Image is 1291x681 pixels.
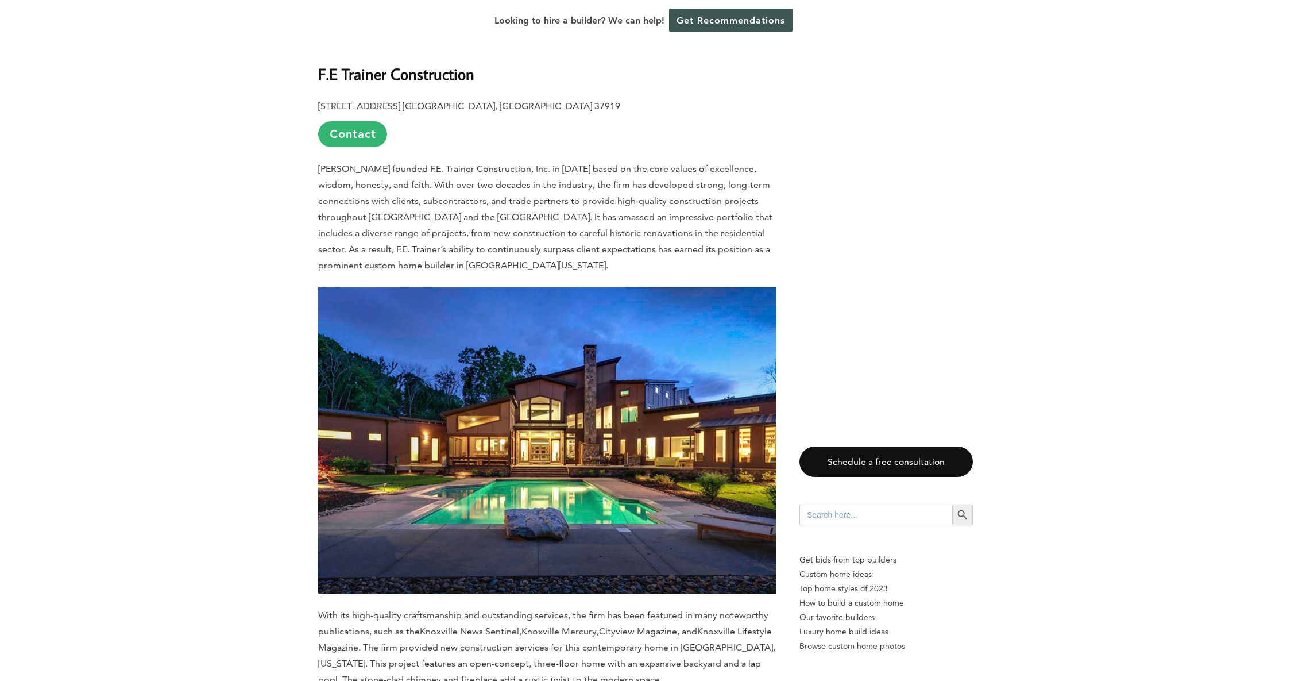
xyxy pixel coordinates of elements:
[799,567,973,582] a: Custom home ideas
[799,610,973,625] a: Our favorite builders
[318,64,474,84] b: F.E Trainer Construction
[318,121,387,147] a: Contact
[599,626,677,637] span: Cityview Magazine
[799,596,973,610] a: How to build a custom home
[799,639,973,653] a: Browse custom home photos
[521,626,597,637] span: Knoxville Mercury
[799,447,973,477] a: Schedule a free consultation
[799,505,952,525] input: Search here...
[669,9,793,32] a: Get Recommendations
[318,101,620,111] b: [STREET_ADDRESS] [GEOGRAPHIC_DATA], [GEOGRAPHIC_DATA] 37919
[799,582,973,596] a: Top home styles of 2023
[318,610,768,637] span: With its high-quality craftsmanship and outstanding services, the firm has been featured in many ...
[956,509,969,521] svg: Search
[519,626,521,637] span: ,
[318,163,772,271] span: [PERSON_NAME] founded F.E. Trainer Construction, Inc. in [DATE] based on the core values of excel...
[597,626,599,637] span: ,
[420,626,519,637] span: Knoxville News Sentinel
[799,553,973,567] p: Get bids from top builders
[799,625,973,639] a: Luxury home build ideas
[677,626,697,637] span: , and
